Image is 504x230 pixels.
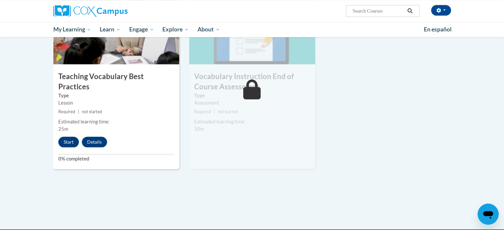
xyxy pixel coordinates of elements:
[189,71,315,92] h3: Vocabulary Instruction End of Course Assessment
[194,99,310,107] div: Assessment
[352,7,405,15] input: Search Courses
[405,7,415,15] button: Search
[53,5,179,17] a: Cox Campus
[193,22,224,37] a: About
[194,118,310,125] div: Estimated learning time:
[58,126,68,132] span: 25m
[214,109,215,114] span: |
[162,25,189,33] span: Explore
[53,71,179,92] h3: Teaching Vocabulary Best Practices
[218,109,238,114] span: not started
[95,22,125,37] a: Learn
[78,109,79,114] span: |
[125,22,158,37] a: Engage
[100,25,121,33] span: Learn
[58,92,174,99] label: Type
[420,23,456,36] a: En español
[43,22,461,37] div: Main menu
[129,25,154,33] span: Engage
[194,109,211,114] span: Required
[53,5,128,17] img: Cox Campus
[158,22,193,37] a: Explore
[431,5,451,16] button: Account Settings
[424,26,452,33] span: En español
[82,109,102,114] span: not started
[58,118,174,125] div: Estimated learning time:
[58,99,174,107] div: Lesson
[194,126,204,132] span: 30m
[197,25,220,33] span: About
[58,155,174,162] label: 0% completed
[58,137,79,147] button: Start
[53,25,91,33] span: My Learning
[58,109,75,114] span: Required
[477,204,499,225] iframe: Button to launch messaging window
[49,22,96,37] a: My Learning
[194,92,310,99] label: Type
[82,137,107,147] button: Details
